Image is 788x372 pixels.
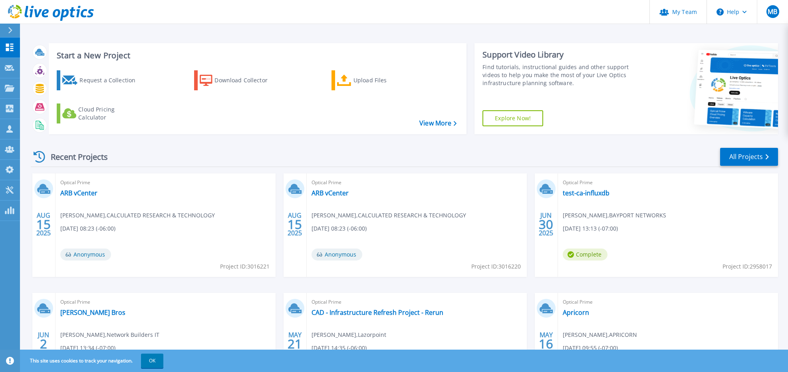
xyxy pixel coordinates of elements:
[40,340,47,347] span: 2
[482,50,637,60] div: Support Video Library
[331,70,421,90] a: Upload Files
[482,110,543,126] a: Explore Now!
[78,105,142,121] div: Cloud Pricing Calculator
[482,63,637,87] div: Find tutorials, instructional guides and other support videos to help you make the most of your L...
[563,308,589,316] a: Apricorn
[538,210,554,239] div: JUN 2025
[563,224,618,233] span: [DATE] 13:13 (-07:00)
[79,72,143,88] div: Request a Collection
[312,308,443,316] a: CAD - Infrastructure Refresh Project - Rerun
[312,298,522,306] span: Optical Prime
[60,308,125,316] a: [PERSON_NAME] Bros
[288,221,302,228] span: 15
[60,189,97,197] a: ARB vCenter
[31,147,119,167] div: Recent Projects
[312,211,466,220] span: [PERSON_NAME] , CALCULATED RESEARCH & TECHNOLOGY
[60,330,159,339] span: [PERSON_NAME] , Network Builders IT
[60,211,215,220] span: [PERSON_NAME] , CALCULATED RESEARCH & TECHNOLOGY
[60,178,271,187] span: Optical Prime
[471,262,521,271] span: Project ID: 3016220
[312,249,362,261] span: Anonymous
[36,210,51,239] div: AUG 2025
[22,354,163,368] span: This site uses cookies to track your navigation.
[563,330,637,339] span: [PERSON_NAME] , APRICORN
[563,344,618,352] span: [DATE] 09:55 (-07:00)
[312,178,522,187] span: Optical Prime
[563,189,609,197] a: test-ca-influxdb
[538,329,554,358] div: MAY 2025
[312,330,386,339] span: [PERSON_NAME] , Lazorpoint
[563,249,607,261] span: Complete
[36,221,51,228] span: 15
[722,262,772,271] span: Project ID: 2958017
[353,72,417,88] div: Upload Files
[57,70,146,90] a: Request a Collection
[141,354,163,368] button: OK
[194,70,283,90] a: Download Collector
[287,210,302,239] div: AUG 2025
[36,329,51,358] div: JUN 2025
[214,72,278,88] div: Download Collector
[60,224,115,233] span: [DATE] 08:23 (-06:00)
[419,119,457,127] a: View More
[57,51,456,60] h3: Start a New Project
[60,249,111,261] span: Anonymous
[57,103,146,123] a: Cloud Pricing Calculator
[312,189,349,197] a: ARB vCenter
[720,148,778,166] a: All Projects
[768,8,777,15] span: MB
[539,340,553,347] span: 16
[312,344,367,352] span: [DATE] 14:35 (-06:00)
[563,298,773,306] span: Optical Prime
[220,262,270,271] span: Project ID: 3016221
[312,224,367,233] span: [DATE] 08:23 (-06:00)
[60,298,271,306] span: Optical Prime
[288,340,302,347] span: 21
[539,221,553,228] span: 30
[60,344,115,352] span: [DATE] 13:34 (-07:00)
[287,329,302,358] div: MAY 2025
[563,211,666,220] span: [PERSON_NAME] , BAYPORT NETWORKS
[563,178,773,187] span: Optical Prime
